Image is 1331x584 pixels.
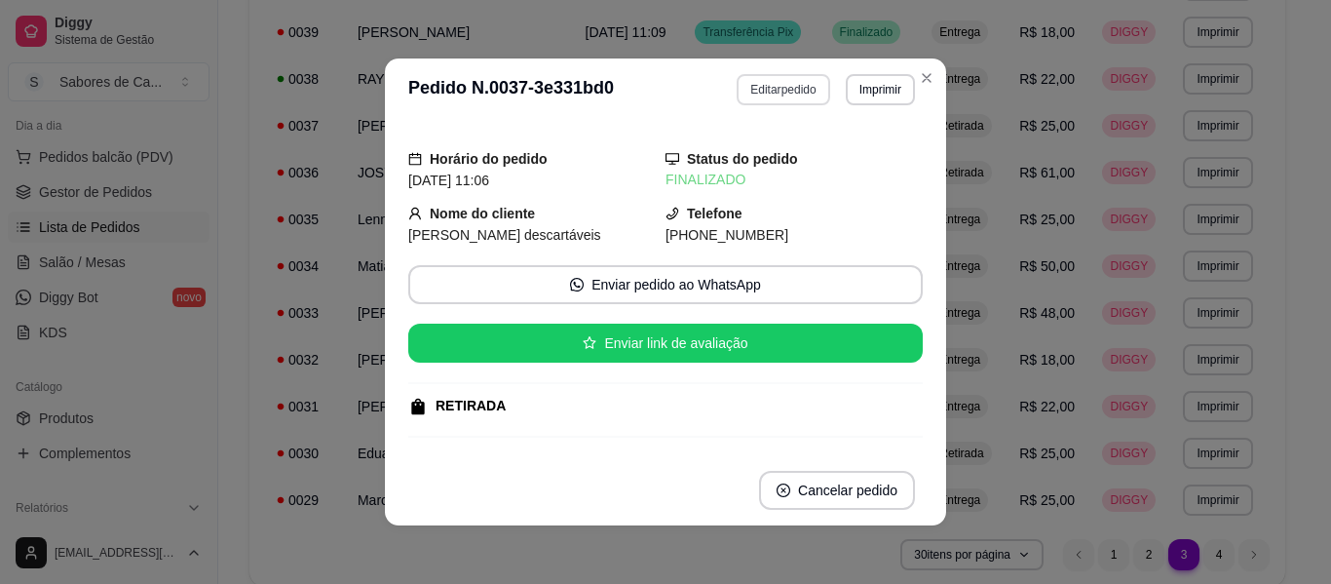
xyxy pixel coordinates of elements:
[408,152,422,166] span: calendar
[408,227,601,243] span: [PERSON_NAME] descartáveis
[408,324,923,363] button: starEnviar link de avaliação
[570,278,584,292] span: whats-app
[408,74,614,105] h3: Pedido N. 0037-3e331bd0
[665,170,923,190] div: FINALIZADO
[430,151,548,167] strong: Horário do pedido
[687,206,742,221] strong: Telefone
[846,74,915,105] button: Imprimir
[737,74,829,105] button: Editarpedido
[665,207,679,220] span: phone
[759,471,915,510] button: close-circleCancelar pedido
[911,62,942,94] button: Close
[408,207,422,220] span: user
[777,484,790,497] span: close-circle
[408,265,923,304] button: whats-appEnviar pedido ao WhatsApp
[408,173,489,188] span: [DATE] 11:06
[665,152,679,166] span: desktop
[436,396,506,416] div: RETIRADA
[430,206,535,221] strong: Nome do cliente
[583,336,596,350] span: star
[687,151,798,167] strong: Status do pedido
[665,227,788,243] span: [PHONE_NUMBER]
